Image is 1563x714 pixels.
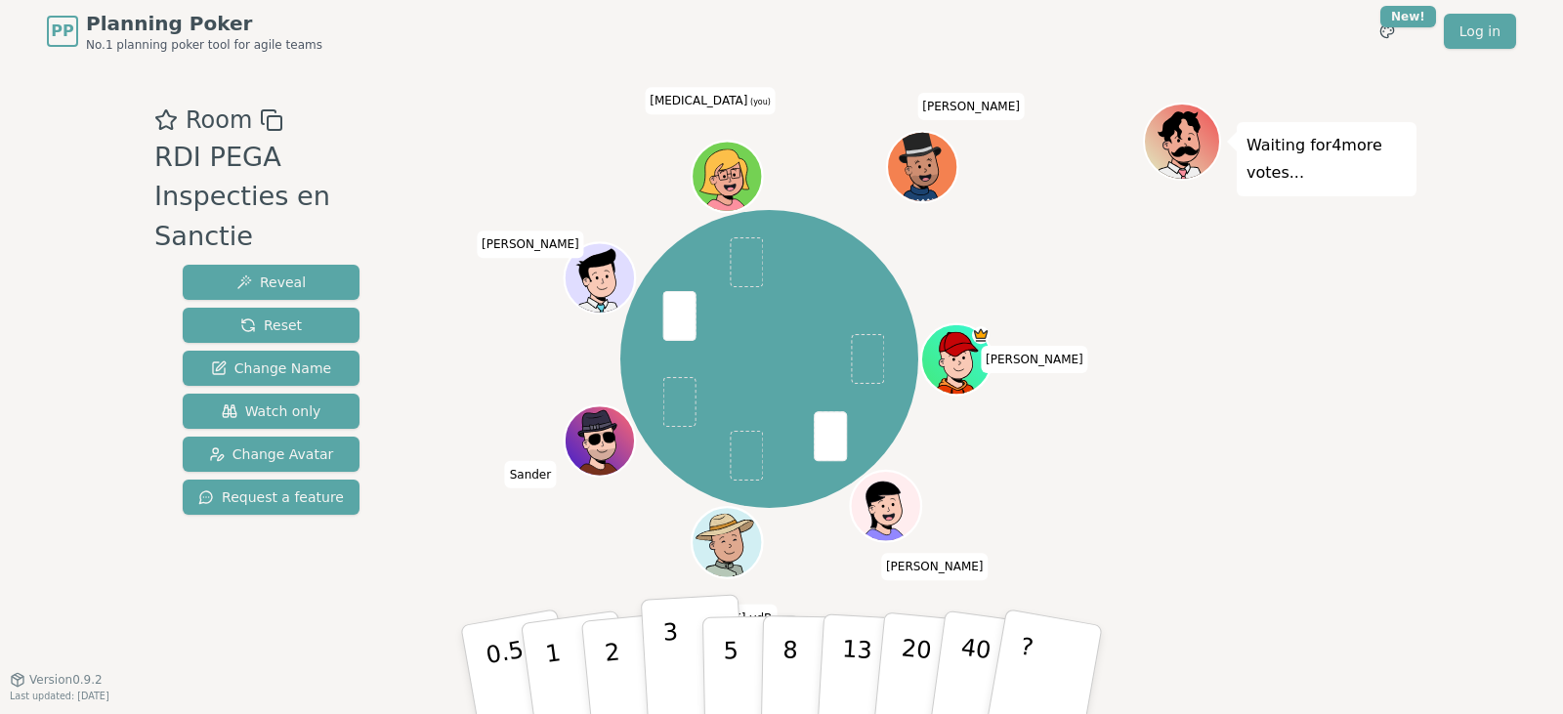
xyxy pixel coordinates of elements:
span: Version 0.9.2 [29,672,103,688]
span: Click to change your name [505,461,557,488]
button: Click to change your avatar [695,144,761,210]
span: Request a feature [198,487,344,507]
span: Click to change your name [477,231,584,258]
button: Add as favourite [154,103,178,138]
span: Click to change your name [917,93,1025,120]
a: PPPlanning PokerNo.1 planning poker tool for agile teams [47,10,322,53]
button: Request a feature [183,480,359,515]
button: Change Name [183,351,359,386]
button: New! [1370,14,1405,49]
span: Click to change your name [881,553,989,580]
button: Version0.9.2 [10,672,103,688]
span: Reveal [236,273,306,292]
p: Waiting for 4 more votes... [1246,132,1407,187]
span: Click to change your name [645,87,776,114]
span: Jesse is the host [972,326,990,344]
button: Reveal [183,265,359,300]
div: New! [1380,6,1436,27]
a: Log in [1444,14,1516,49]
span: Planning Poker [86,10,322,37]
span: Click to change your name [981,346,1088,373]
span: (you) [747,98,771,106]
span: Change Avatar [209,444,334,464]
span: Room [186,103,252,138]
span: Reset [240,315,302,335]
button: Change Avatar [183,437,359,472]
span: Last updated: [DATE] [10,691,109,701]
span: Change Name [211,358,331,378]
span: PP [51,20,73,43]
span: Watch only [222,401,321,421]
div: RDI PEGA Inspecties en Sanctie [154,138,396,257]
button: Reset [183,308,359,343]
button: Watch only [183,394,359,429]
span: No.1 planning poker tool for agile teams [86,37,322,53]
